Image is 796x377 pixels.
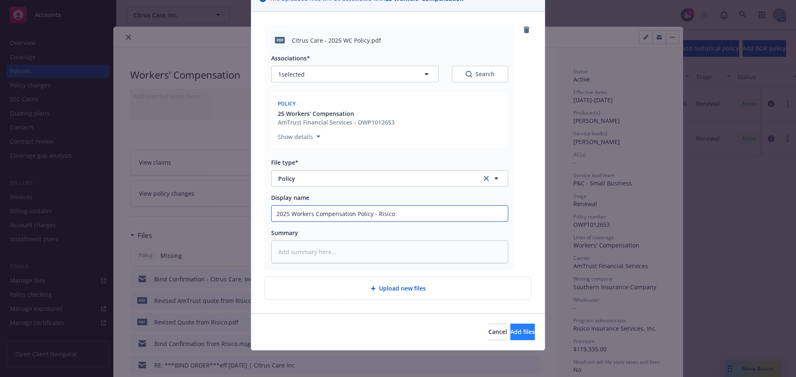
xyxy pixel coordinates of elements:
[265,276,531,300] div: Upload new files
[510,324,535,340] button: Add files
[510,328,535,336] span: Add files
[379,284,426,293] span: Upload new files
[488,328,507,336] span: Cancel
[488,324,507,340] button: Cancel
